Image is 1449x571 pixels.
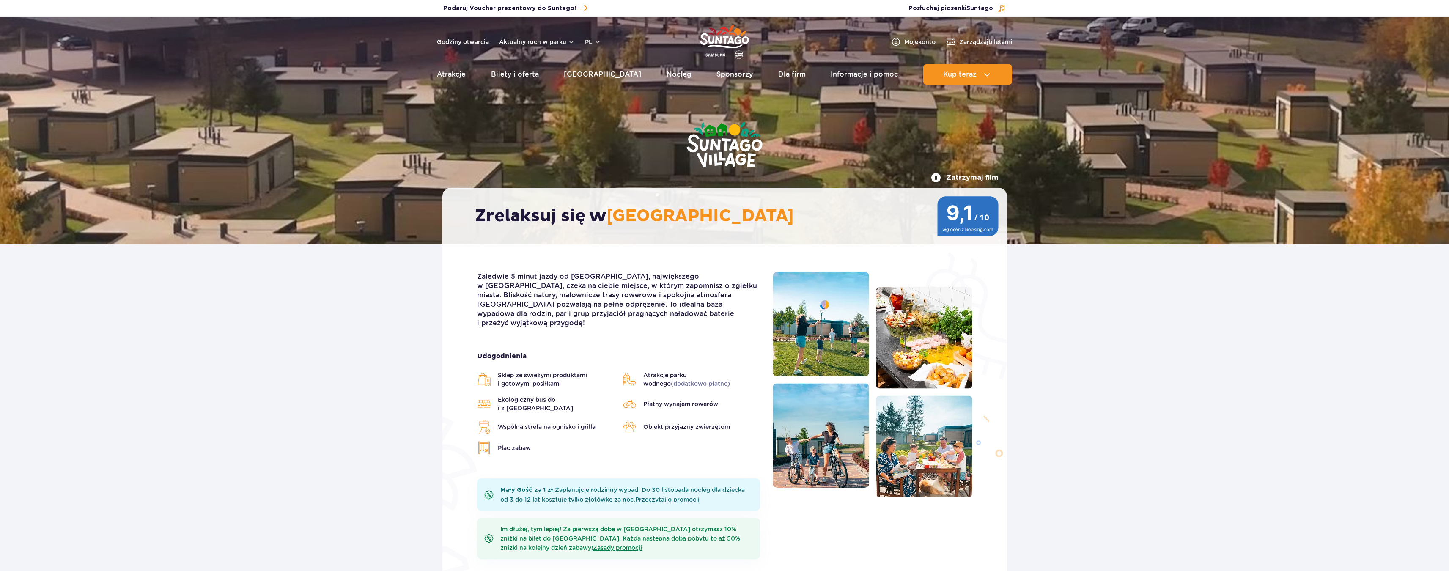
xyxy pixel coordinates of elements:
[475,206,983,227] h2: Zrelaksuj się w
[667,64,692,85] a: Nocleg
[437,38,489,46] a: Godziny otwarcia
[564,64,641,85] a: [GEOGRAPHIC_DATA]
[671,380,730,387] span: (dodatkowo płatne)
[477,478,760,511] div: Zaplanujcie rodzinny wypad. Do 30 listopada nocleg dla dziecka od 3 do 12 lat kosztuje tylko złot...
[437,64,466,85] a: Atrakcje
[937,196,999,236] img: 9,1/10 wg ocen z Booking.com
[931,173,999,183] button: Zatrzymaj film
[477,272,760,328] p: Zaledwie 5 minut jazdy od [GEOGRAPHIC_DATA], największego w [GEOGRAPHIC_DATA], czeka na ciebie mi...
[943,71,977,78] span: Kup teraz
[491,64,539,85] a: Bilety i oferta
[606,206,794,227] span: [GEOGRAPHIC_DATA]
[643,423,730,431] span: Obiekt przyjazny zwierzętom
[498,423,596,431] span: Wspólna strefa na ognisko i grilla
[908,4,993,13] span: Posłuchaj piosenki
[499,38,575,45] button: Aktualny ruch w parku
[946,37,1012,47] a: Zarządzajbiletami
[716,64,753,85] a: Sponsorzy
[643,371,760,388] span: Atrakcje parku wodnego
[443,3,587,14] a: Podaruj Voucher prezentowy do Suntago!
[778,64,806,85] a: Dla firm
[891,37,936,47] a: Mojekonto
[653,89,796,202] img: Suntago Village
[498,444,531,452] span: Plac zabaw
[477,518,760,559] div: Im dłużej, tym lepiej! Za pierwszą dobę w [GEOGRAPHIC_DATA] otrzymasz 10% zniżki na bilet do [GEO...
[923,64,1012,85] button: Kup teraz
[959,38,1012,46] span: Zarządzaj biletami
[500,487,555,493] b: Mały Gość za 1 zł:
[904,38,936,46] span: Moje konto
[443,4,576,13] span: Podaruj Voucher prezentowy do Suntago!
[908,4,1006,13] button: Posłuchaj piosenkiSuntago
[498,395,615,412] span: Ekologiczny bus do i z [GEOGRAPHIC_DATA]
[585,38,601,46] button: pl
[593,544,642,551] a: Zasady promocji
[831,64,898,85] a: Informacje i pomoc
[966,5,993,11] span: Suntago
[700,21,749,60] a: Park of Poland
[643,400,718,408] span: Płatny wynajem rowerów
[635,496,700,503] a: Przeczytaj o promocji
[477,351,760,361] strong: Udogodnienia
[498,371,615,388] span: Sklep ze świeżymi produktami i gotowymi posiłkami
